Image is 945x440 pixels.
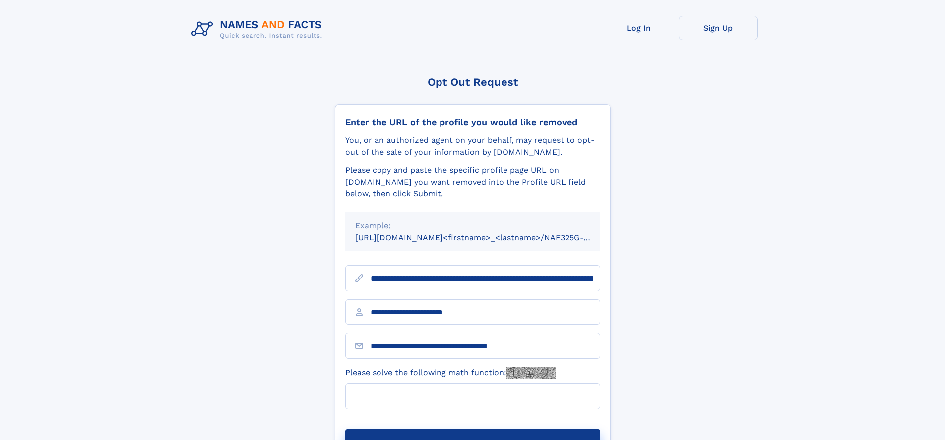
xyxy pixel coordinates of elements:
small: [URL][DOMAIN_NAME]<firstname>_<lastname>/NAF325G-xxxxxxxx [355,233,619,242]
label: Please solve the following math function: [345,367,556,379]
a: Sign Up [679,16,758,40]
div: You, or an authorized agent on your behalf, may request to opt-out of the sale of your informatio... [345,134,600,158]
a: Log In [599,16,679,40]
div: Example: [355,220,590,232]
div: Opt Out Request [335,76,611,88]
div: Please copy and paste the specific profile page URL on [DOMAIN_NAME] you want removed into the Pr... [345,164,600,200]
img: Logo Names and Facts [188,16,330,43]
div: Enter the URL of the profile you would like removed [345,117,600,127]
